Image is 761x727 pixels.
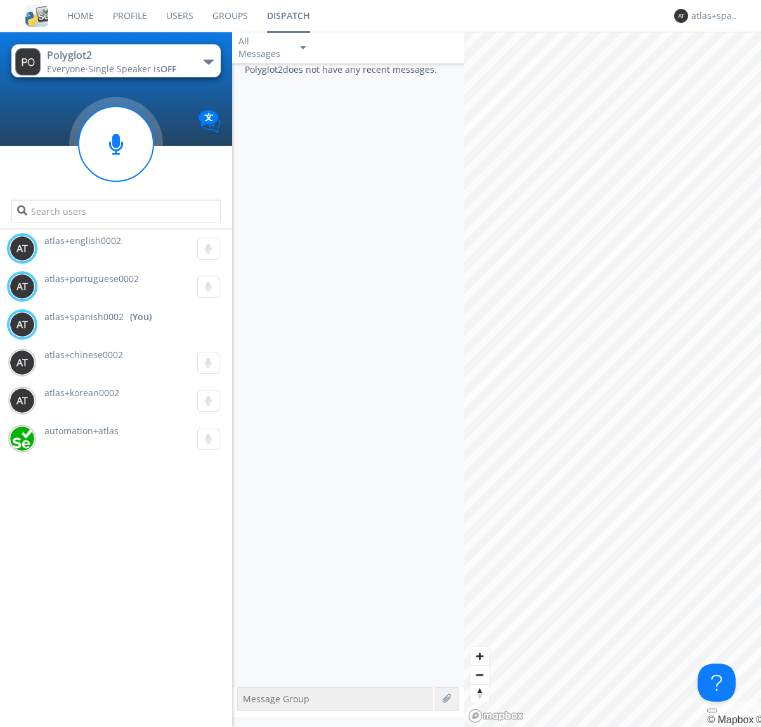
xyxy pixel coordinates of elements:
img: 373638.png [10,388,35,413]
button: Polyglot2Everyone·Single Speaker isOFF [11,44,220,77]
span: Single Speaker is [88,63,176,75]
button: Zoom in [471,647,489,666]
button: Toggle attribution [707,709,717,712]
a: Mapbox logo [468,709,524,723]
img: 373638.png [10,312,35,337]
span: atlas+english0002 [44,235,121,247]
img: 373638.png [674,9,688,23]
span: automation+atlas [44,425,119,437]
span: OFF [160,63,176,75]
img: d2d01cd9b4174d08988066c6d424eccd [10,426,35,451]
div: Polyglot2 [47,48,190,63]
span: atlas+portuguese0002 [44,273,139,285]
button: Zoom out [471,666,489,684]
img: 373638.png [10,274,35,299]
img: 373638.png [10,350,35,375]
input: Search users [11,200,220,222]
div: Polyglot2 does not have any recent messages. [232,63,464,686]
img: caret-down-sm.svg [301,46,306,49]
span: Reset bearing to north [471,685,489,702]
img: 373638.png [15,48,41,75]
img: 373638.png [10,236,35,261]
div: Everyone · [47,63,190,75]
div: All Messages [238,35,289,60]
button: Reset bearing to north [471,684,489,702]
a: Mapbox [707,714,753,725]
div: atlas+spanish0002 [691,10,739,22]
span: atlas+spanish0002 [44,311,124,323]
img: cddb5a64eb264b2086981ab96f4c1ba7 [25,4,48,27]
img: Translation enabled [198,110,221,132]
iframe: Toggle Customer Support [698,664,736,702]
span: atlas+chinese0002 [44,349,123,361]
div: (You) [130,311,152,323]
span: atlas+korean0002 [44,387,119,399]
